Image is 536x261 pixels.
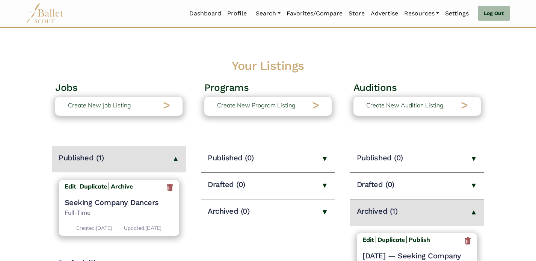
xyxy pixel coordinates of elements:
[284,6,346,21] a: Favorites/Compare
[186,6,224,21] a: Dashboard
[312,97,319,113] h2: >
[65,183,78,190] a: Edit
[204,81,332,94] h3: Programs
[124,224,162,232] p: [DATE]
[368,6,401,21] a: Advertise
[109,183,133,190] a: Archive
[217,101,296,110] p: Create New Program Listing
[76,224,112,232] p: [DATE]
[362,236,374,243] b: Edit
[377,236,405,243] a: Duplicate
[401,6,442,21] a: Resources
[353,97,481,116] a: Create New Audition Listing>
[65,183,76,190] b: Edit
[409,236,430,243] b: Publish
[357,153,403,163] h4: Published (0)
[65,198,174,207] a: Seeking Company Dancers
[204,97,332,116] a: Create New Program Listing>
[353,81,481,94] h3: Auditions
[478,6,510,21] a: Log Out
[124,225,145,231] span: Updated:
[208,206,249,216] h4: Archived (0)
[253,6,284,21] a: Search
[68,101,131,110] p: Create New Job Listing
[76,225,96,231] span: Created:
[163,97,170,113] h2: >
[362,236,376,243] a: Edit
[406,236,430,243] a: Publish
[357,206,397,216] h4: Archived (1)
[208,153,254,163] h4: Published (0)
[461,97,468,113] h2: >
[59,153,104,163] h4: Published (1)
[111,183,133,190] b: Archive
[55,97,183,116] a: Create New Job Listing>
[346,6,368,21] a: Store
[80,183,107,190] a: Duplicate
[55,81,183,94] h3: Jobs
[224,6,250,21] a: Profile
[65,208,174,218] p: Full-Time
[357,180,394,189] h4: Drafted (0)
[208,180,245,189] h4: Drafted (0)
[442,6,472,21] a: Settings
[366,101,444,110] p: Create New Audition Listing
